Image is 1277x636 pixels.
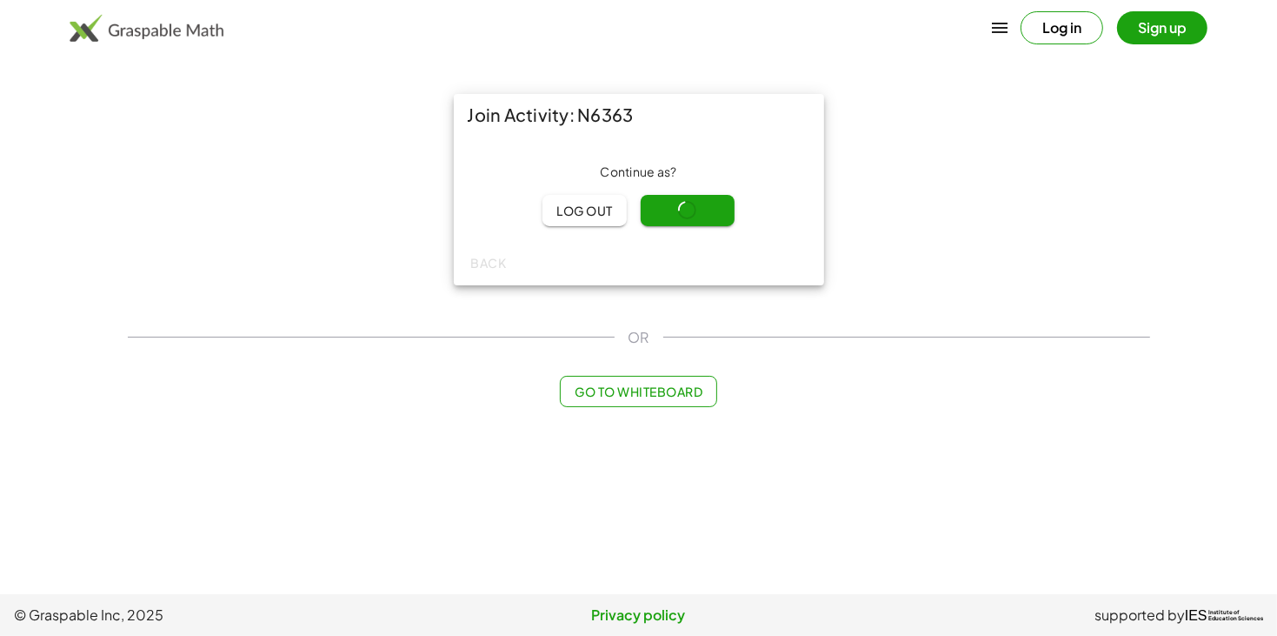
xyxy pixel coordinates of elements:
div: Join Activity: N6363 [454,94,824,136]
button: Go to Whiteboard [560,376,717,407]
a: Privacy policy [430,605,847,626]
button: Log in [1021,11,1103,44]
a: IESInstitute ofEducation Sciences [1185,605,1263,626]
span: Institute of Education Sciences [1208,610,1263,622]
span: supported by [1094,605,1185,626]
button: Log out [542,195,627,226]
span: Log out [556,203,613,218]
span: Go to Whiteboard [575,384,702,399]
div: Continue as ? [468,164,810,181]
span: OR [629,327,649,348]
span: IES [1185,607,1207,624]
span: © Graspable Inc, 2025 [14,605,430,626]
button: Sign up [1117,11,1207,44]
